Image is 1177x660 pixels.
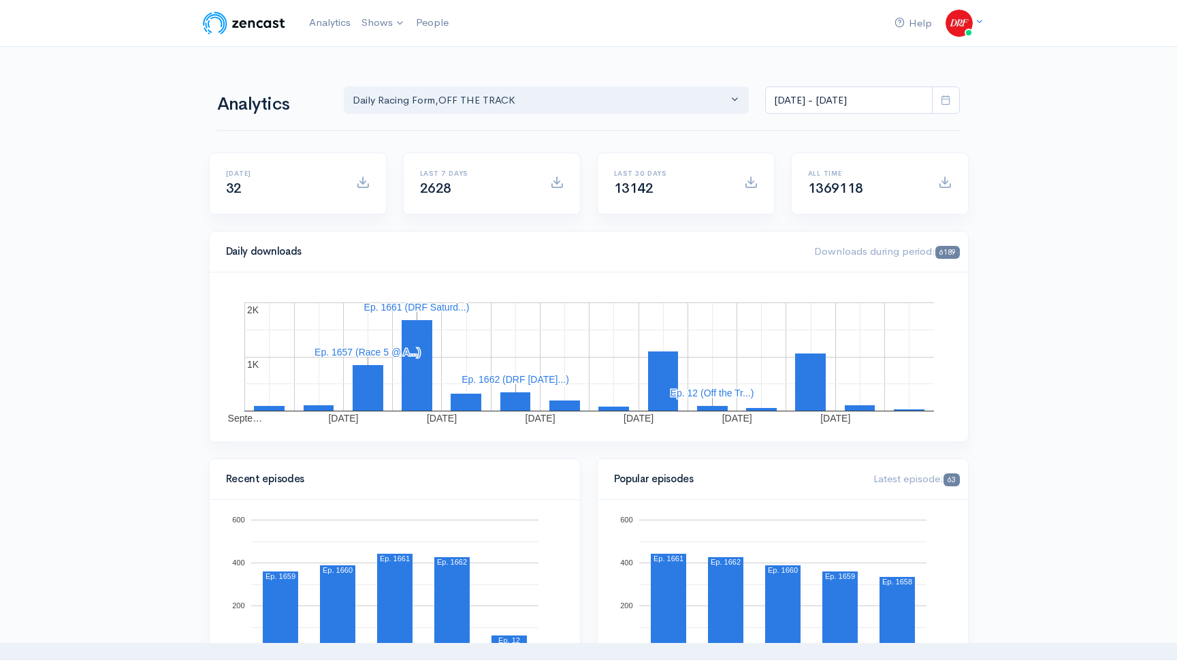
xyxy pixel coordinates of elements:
text: [DATE] [426,413,456,424]
text: Septe… [227,413,262,424]
h4: Recent episodes [226,473,555,485]
text: [DATE] [328,413,358,424]
text: Ep. 1659 [824,572,854,580]
text: 400 [620,559,632,567]
h4: Daily downloads [226,246,799,257]
div: Daily Racing Form , OFF THE TRACK [353,93,728,108]
h6: All time [808,170,922,177]
text: 400 [232,559,244,567]
text: Ep. 12 [498,636,520,644]
text: 1K [247,359,259,370]
input: analytics date range selector [765,87,933,114]
h1: Analytics [217,95,327,114]
text: Ep. 1657 (Race 5 @ A...) [315,347,421,358]
span: 1369118 [808,180,863,197]
text: Ep. 12 (Off the Tr...) [670,388,754,398]
text: Ep. 1660 [322,566,352,574]
span: 2628 [420,180,451,197]
button: Daily Racing Form, OFF THE TRACK [344,87,749,114]
text: Ep. 1659 [265,572,295,580]
text: Ep. 1661 (DRF Saturd...) [364,302,469,313]
text: 2K [247,304,259,315]
text: 600 [232,516,244,524]
a: Help [889,9,937,38]
span: Downloads during period: [814,245,959,257]
text: Ep. 1662 [710,558,740,566]
img: ... [946,10,973,37]
svg: A chart. [614,516,952,653]
a: People [410,8,454,37]
text: [DATE] [624,413,654,424]
span: 6189 [935,246,959,259]
h4: Popular episodes [614,473,858,485]
text: Ep. 1661 [653,554,683,563]
text: Ep. 1662 [436,558,466,566]
a: Analytics [304,8,356,37]
span: 32 [226,180,242,197]
span: 13142 [614,180,654,197]
text: Ep. 1662 (DRF [DATE]...) [462,374,569,385]
svg: A chart. [226,289,952,425]
text: [DATE] [722,413,752,424]
text: Ep. 1661 [379,554,409,563]
h6: Last 7 days [420,170,534,177]
text: 200 [232,601,244,610]
img: ZenCast Logo [201,10,287,37]
text: Ep. 1658 [882,578,912,586]
span: Latest episode: [873,472,959,485]
text: Ep. 1660 [767,566,797,574]
text: [DATE] [820,413,850,424]
h6: Last 30 days [614,170,728,177]
iframe: gist-messenger-bubble-iframe [1131,614,1163,646]
text: 600 [620,516,632,524]
text: [DATE] [525,413,555,424]
a: Shows [356,8,410,38]
h6: [DATE] [226,170,340,177]
text: 200 [620,601,632,610]
span: 63 [944,473,959,486]
svg: A chart. [226,516,564,653]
